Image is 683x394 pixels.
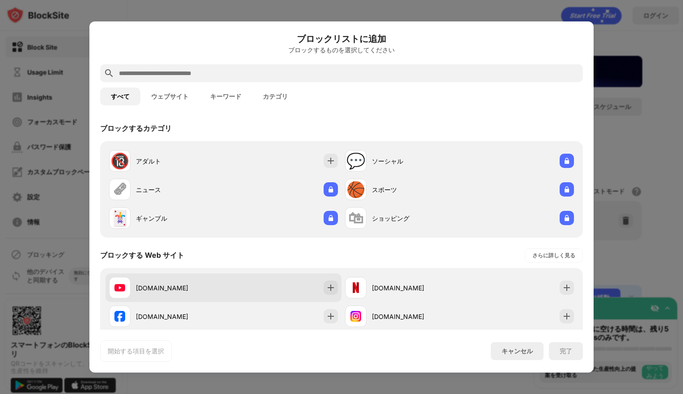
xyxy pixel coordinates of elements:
button: ウェブサイト [140,88,199,105]
img: favicons [114,311,125,322]
div: ブロックする Web サイト [100,251,184,260]
div: スポーツ [372,185,460,194]
div: [DOMAIN_NAME] [372,312,460,321]
img: favicons [350,282,361,293]
div: キャンセル [502,347,533,356]
div: 🏀 [346,180,365,199]
div: 開始する項目を選択 [108,347,164,356]
div: 🗞 [112,180,127,199]
div: アダルト [136,156,223,166]
button: すべて [100,88,140,105]
h6: ブロックリストに追加 [100,32,583,46]
div: 💬 [346,152,365,170]
div: 🛍 [348,209,363,227]
div: ニュース [136,185,223,194]
div: ショッピング [372,214,460,223]
img: favicons [350,311,361,322]
div: ブロックするものを選択してください [100,46,583,54]
div: [DOMAIN_NAME] [372,283,460,293]
div: 🔞 [110,152,129,170]
button: カテゴリ [252,88,299,105]
img: search.svg [104,68,114,79]
img: favicons [114,282,125,293]
button: キーワード [199,88,252,105]
div: 🃏 [110,209,129,227]
div: ブロックするカテゴリ [100,124,172,134]
div: さらに詳しく見る [532,251,575,260]
div: 完了 [560,348,572,355]
div: [DOMAIN_NAME] [136,283,223,293]
div: ギャンブル [136,214,223,223]
div: ソーシャル [372,156,460,166]
div: [DOMAIN_NAME] [136,312,223,321]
